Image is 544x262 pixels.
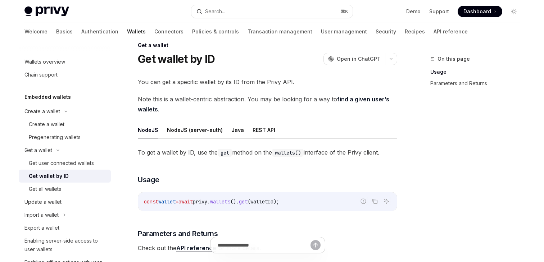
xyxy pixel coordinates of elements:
[370,197,380,206] button: Copy the contents from the code block
[138,94,397,114] span: Note this is a wallet-centric abstraction. You may be looking for a way to .
[341,9,348,14] span: ⌘ K
[359,197,368,206] button: Report incorrect code
[158,198,176,205] span: wallet
[19,221,111,234] a: Export a wallet
[167,121,223,138] button: NodeJS (server-auth)
[19,55,111,68] a: Wallets overview
[19,170,111,183] a: Get wallet by ID
[24,146,52,155] div: Get a wallet
[406,8,421,15] a: Demo
[24,236,106,254] div: Enabling server-side access to user wallets
[24,6,69,17] img: light logo
[144,198,158,205] span: const
[127,23,146,40] a: Wallets
[192,23,239,40] a: Policies & controls
[24,23,47,40] a: Welcome
[337,55,381,63] span: Open in ChatGPT
[56,23,73,40] a: Basics
[19,183,111,196] a: Get all wallets
[205,7,225,16] div: Search...
[138,147,397,157] span: To get a wallet by ID, use the method on the interface of the Privy client.
[207,198,210,205] span: .
[178,198,193,205] span: await
[272,149,304,157] code: wallets()
[210,198,230,205] span: wallets
[19,68,111,81] a: Chain support
[138,229,218,239] span: Parameters and Returns
[430,78,525,89] a: Parameters and Returns
[230,198,239,205] span: ().
[29,120,64,129] div: Create a wallet
[138,42,397,49] div: Get a wallet
[273,198,279,205] span: );
[193,198,207,205] span: privy
[248,23,312,40] a: Transaction management
[29,172,69,180] div: Get wallet by ID
[218,149,232,157] code: get
[19,118,111,131] a: Create a wallet
[24,198,62,206] div: Update a wallet
[19,234,111,256] a: Enabling server-side access to user wallets
[138,77,397,87] span: You can get a specific wallet by its ID from the Privy API.
[24,93,71,101] h5: Embedded wallets
[24,58,65,66] div: Wallets overview
[430,66,525,78] a: Usage
[438,55,470,63] span: On this page
[248,198,250,205] span: (
[250,198,273,205] span: walletId
[382,197,391,206] button: Ask AI
[176,198,178,205] span: =
[405,23,425,40] a: Recipes
[19,131,111,144] a: Pregenerating wallets
[24,224,59,232] div: Export a wallet
[458,6,502,17] a: Dashboard
[138,175,159,185] span: Usage
[191,5,353,18] button: Search...⌘K
[154,23,183,40] a: Connectors
[376,23,396,40] a: Security
[429,8,449,15] a: Support
[24,70,58,79] div: Chain support
[508,6,520,17] button: Toggle dark mode
[310,240,321,250] button: Send message
[19,196,111,208] a: Update a wallet
[24,211,59,219] div: Import a wallet
[138,52,215,65] h1: Get wallet by ID
[239,198,248,205] span: get
[19,157,111,170] a: Get user connected wallets
[323,53,385,65] button: Open in ChatGPT
[321,23,367,40] a: User management
[29,133,81,142] div: Pregenerating wallets
[253,121,275,138] button: REST API
[434,23,468,40] a: API reference
[29,159,94,167] div: Get user connected wallets
[24,107,60,116] div: Create a wallet
[231,121,244,138] button: Java
[463,8,491,15] span: Dashboard
[81,23,118,40] a: Authentication
[138,121,158,138] button: NodeJS
[29,185,61,193] div: Get all wallets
